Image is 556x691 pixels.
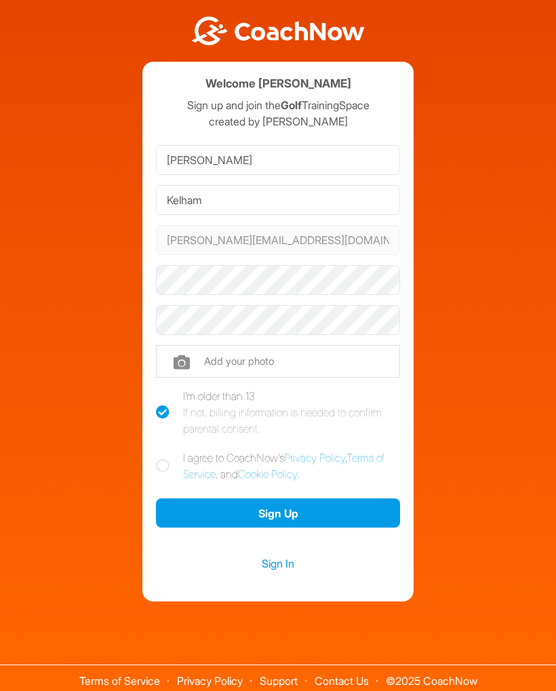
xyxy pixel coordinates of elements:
a: Sign In [156,555,400,572]
label: I agree to CoachNow's , , and . [156,450,400,482]
input: Email [156,225,400,255]
a: Contact Us [315,674,369,688]
img: BwLJSsUCoWCh5upNqxVrqldRgqLPVwmV24tXu5FoVAoFEpwwqQ3VIfuoInZCoVCoTD4vwADAC3ZFMkVEQFDAAAAAElFTkSuQmCC [190,16,366,45]
a: Privacy Policy [284,451,345,465]
input: Last Name [156,185,400,215]
strong: Golf [281,98,302,112]
div: If not, billing information is needed to confirm parental consent. [183,404,400,437]
button: Sign Up [156,498,400,528]
input: First Name [156,145,400,175]
a: Cookie Policy [238,467,297,481]
p: created by [PERSON_NAME] [156,113,400,130]
p: Sign up and join the TrainingSpace [156,97,400,113]
a: Support [260,674,298,688]
div: I'm older than 13 [183,388,400,437]
h4: Welcome [PERSON_NAME] [205,75,351,92]
a: Privacy Policy [177,674,243,688]
a: Terms of Service [79,674,160,688]
span: © 2025 CoachNow [379,665,484,686]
